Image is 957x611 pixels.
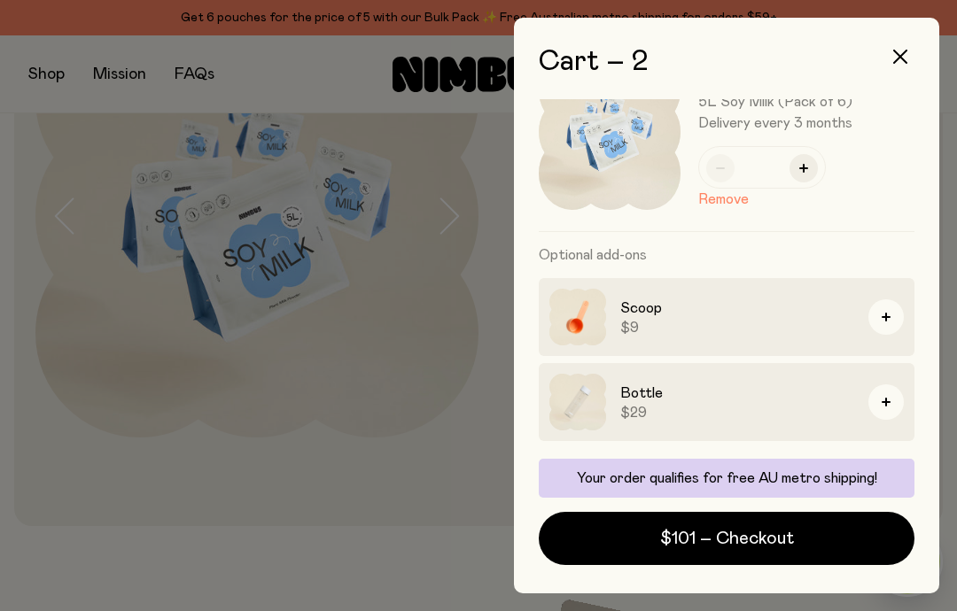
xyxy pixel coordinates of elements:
span: $101 – Checkout [660,526,794,551]
button: Remove [698,189,749,210]
p: Your order qualifies for free AU metro shipping! [549,469,904,487]
h2: Cart – 2 [539,46,914,78]
h3: Scoop [620,298,854,319]
span: Delivery every 3 months [698,114,914,132]
span: 5L Soy Milk (Pack of 6) [698,95,852,109]
span: $9 [620,319,854,336]
h3: Optional add-ons [539,232,914,278]
span: $29 [620,404,854,422]
button: $101 – Checkout [539,512,914,565]
h3: Bottle [620,383,854,404]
